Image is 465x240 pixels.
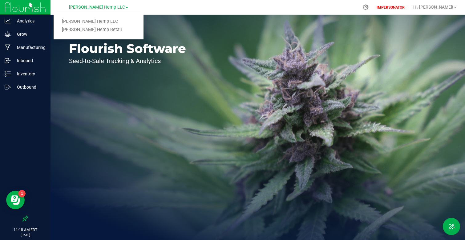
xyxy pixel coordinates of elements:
[11,44,48,51] p: Manufacturing
[362,4,370,10] div: Manage settings
[11,70,48,78] p: Inventory
[22,215,28,222] label: Pin the sidebar to full width on large screens
[5,44,11,50] inline-svg: Manufacturing
[3,227,48,233] p: 11:18 AM EDT
[18,190,26,197] iframe: Resource center unread badge
[413,5,453,10] span: Hi, [PERSON_NAME]!
[69,5,125,10] span: [PERSON_NAME] Hemp LLC
[11,17,48,25] p: Analytics
[69,58,186,64] p: Seed-to-Sale Tracking & Analytics
[5,58,11,64] inline-svg: Inbound
[5,31,11,37] inline-svg: Grow
[374,5,407,10] p: IMPERSONATOR
[54,26,144,34] a: [PERSON_NAME] Hemp Retail
[443,218,460,235] button: Toggle Menu
[5,18,11,24] inline-svg: Analytics
[11,83,48,91] p: Outbound
[5,84,11,90] inline-svg: Outbound
[11,57,48,64] p: Inbound
[5,71,11,77] inline-svg: Inventory
[6,191,25,209] iframe: Resource center
[54,18,144,26] a: [PERSON_NAME] Hemp LLC
[69,42,186,55] p: Flourish Software
[3,233,48,237] p: [DATE]
[11,30,48,38] p: Grow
